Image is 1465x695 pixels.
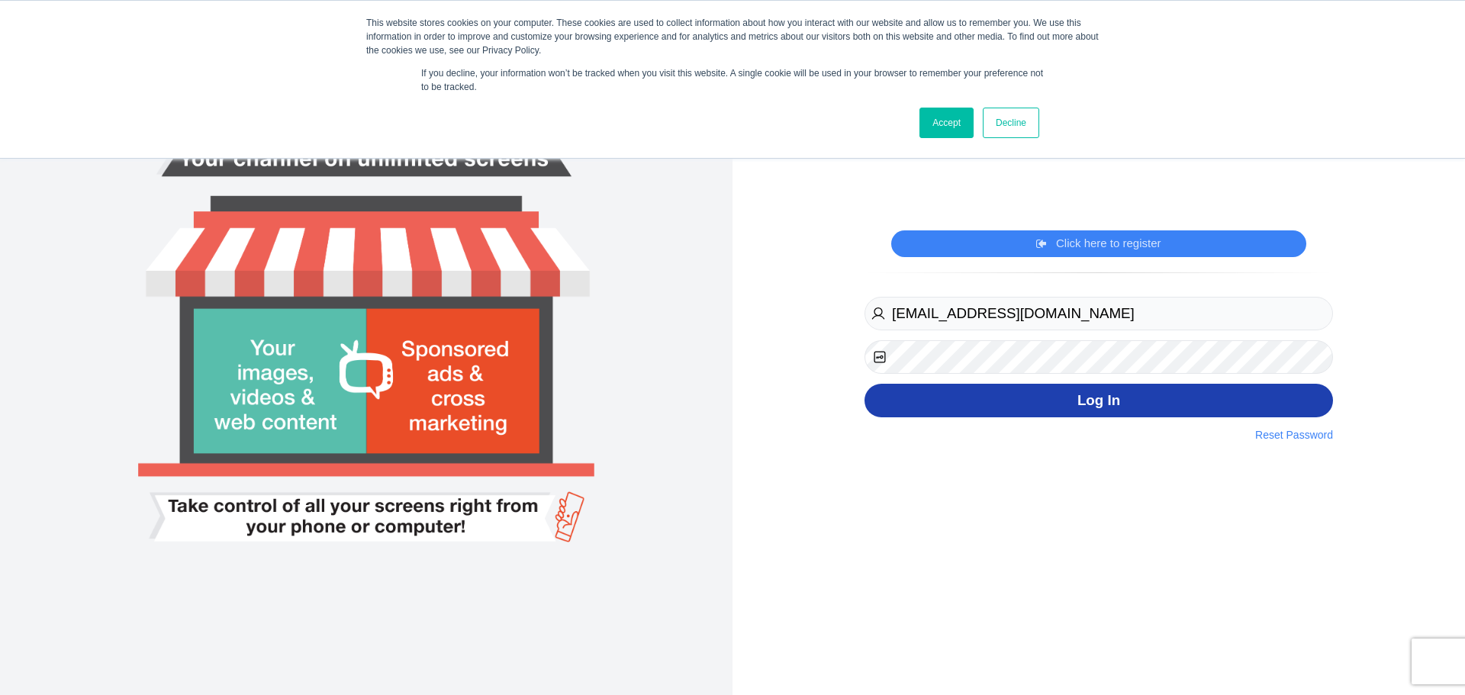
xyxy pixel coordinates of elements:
a: Click here to register [1036,236,1161,251]
img: Smart tv login [85,35,647,661]
a: Reset Password [1255,427,1333,443]
a: Decline [983,108,1039,138]
iframe: Chat Widget [1389,622,1465,695]
a: Accept [919,108,974,138]
div: This website stores cookies on your computer. These cookies are used to collect information about... [366,16,1099,57]
p: If you decline, your information won’t be tracked when you visit this website. A single cookie wi... [421,66,1044,94]
button: Log In [865,384,1333,418]
input: Username [865,297,1333,331]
